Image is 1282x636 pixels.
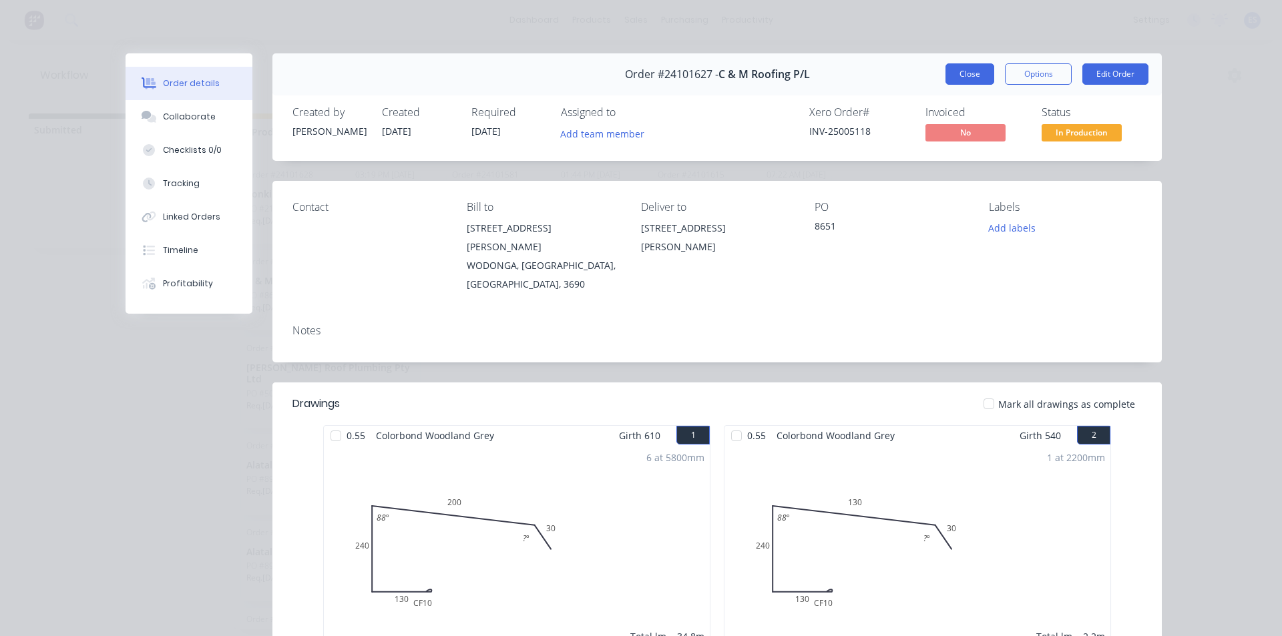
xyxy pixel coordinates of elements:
div: [STREET_ADDRESS][PERSON_NAME]WODONGA, [GEOGRAPHIC_DATA], [GEOGRAPHIC_DATA], 3690 [467,219,620,294]
div: Collaborate [163,111,216,123]
div: 8651 [815,219,968,238]
div: Required [471,106,545,119]
div: INV-25005118 [809,124,909,138]
div: Invoiced [925,106,1026,119]
div: Created by [292,106,366,119]
button: 1 [676,426,710,444]
div: [PERSON_NAME] [292,124,366,138]
button: Add team member [554,124,652,142]
button: Checklists 0/0 [126,133,252,167]
div: PO [815,201,968,214]
button: Collaborate [126,100,252,133]
div: 6 at 5800mm [646,450,704,464]
div: Status [1042,106,1142,119]
button: Tracking [126,167,252,200]
span: Order #24101627 - [625,68,718,81]
div: [STREET_ADDRESS][PERSON_NAME] [467,219,620,256]
button: In Production [1042,124,1122,144]
div: [STREET_ADDRESS][PERSON_NAME] [641,219,794,262]
div: Checklists 0/0 [163,144,222,156]
div: Assigned to [561,106,694,119]
button: Order details [126,67,252,100]
span: No [925,124,1006,141]
span: 0.55 [341,426,371,445]
button: Add team member [561,124,652,142]
span: C & M Roofing P/L [718,68,810,81]
div: Xero Order # [809,106,909,119]
div: Order details [163,77,220,89]
button: Timeline [126,234,252,267]
div: [STREET_ADDRESS][PERSON_NAME] [641,219,794,256]
div: Linked Orders [163,211,220,223]
div: Timeline [163,244,198,256]
div: 1 at 2200mm [1047,450,1105,464]
div: Drawings [292,396,340,412]
span: Colorbond Woodland Grey [371,426,499,445]
button: Options [1005,63,1072,85]
span: [DATE] [471,125,501,137]
div: Notes [292,324,1142,337]
div: Bill to [467,201,620,214]
div: Labels [989,201,1142,214]
div: Profitability [163,278,213,290]
div: Deliver to [641,201,794,214]
button: Add labels [982,219,1043,237]
span: In Production [1042,124,1122,141]
div: Tracking [163,178,200,190]
span: Girth 540 [1020,426,1061,445]
span: Mark all drawings as complete [998,397,1135,411]
div: WODONGA, [GEOGRAPHIC_DATA], [GEOGRAPHIC_DATA], 3690 [467,256,620,294]
button: 2 [1077,426,1110,444]
button: Profitability [126,267,252,300]
span: [DATE] [382,125,411,137]
span: Colorbond Woodland Grey [771,426,900,445]
button: Edit Order [1082,63,1148,85]
div: Contact [292,201,445,214]
span: 0.55 [742,426,771,445]
button: Close [945,63,994,85]
span: Girth 610 [619,426,660,445]
button: Linked Orders [126,200,252,234]
div: Created [382,106,455,119]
